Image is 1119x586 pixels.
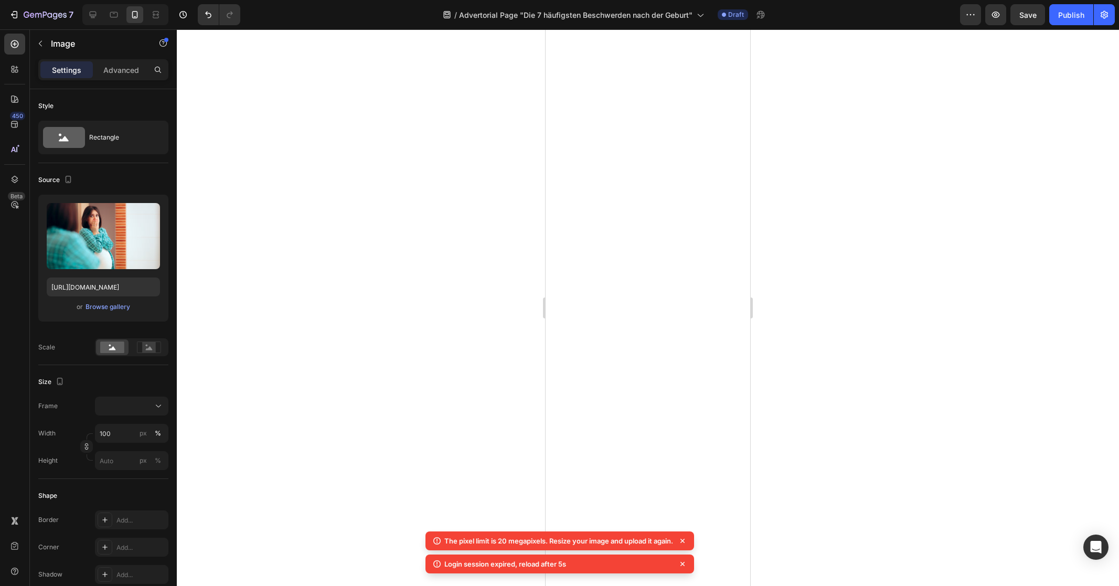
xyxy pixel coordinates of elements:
span: Save [1019,10,1037,19]
div: Scale [38,343,55,352]
div: Source [38,173,74,187]
button: px [152,454,164,467]
div: Size [38,375,66,389]
div: Publish [1058,9,1084,20]
span: / [454,9,457,20]
p: Settings [52,65,81,76]
div: Browse gallery [86,302,130,312]
p: Image [51,37,140,50]
div: Rectangle [89,125,153,150]
div: Add... [116,516,166,525]
div: Add... [116,543,166,552]
input: https://example.com/image.jpg [47,278,160,296]
div: px [140,429,147,438]
img: preview-image [47,203,160,269]
p: Advanced [103,65,139,76]
button: px [152,427,164,440]
div: Beta [8,192,25,200]
button: Publish [1049,4,1093,25]
button: Browse gallery [85,302,131,312]
button: 7 [4,4,78,25]
input: px% [95,424,168,443]
span: Draft [728,10,744,19]
p: Login session expired, reload after 5s [444,559,566,569]
div: Undo/Redo [198,4,240,25]
div: Shape [38,491,57,500]
div: Add... [116,570,166,580]
span: or [77,301,83,313]
label: Frame [38,401,58,411]
div: Border [38,515,59,525]
div: Corner [38,542,59,552]
span: Advertorial Page "Die 7 häufigsten Beschwerden nach der Geburt" [459,9,692,20]
label: Height [38,456,58,465]
div: % [155,456,161,465]
div: Style [38,101,54,111]
p: The pixel limit is 20 megapixels. Resize your image and upload it again. [444,536,673,546]
div: 450 [10,112,25,120]
label: Width [38,429,56,438]
div: px [140,456,147,465]
button: % [137,427,150,440]
p: 7 [69,8,73,21]
input: px% [95,451,168,470]
div: Shadow [38,570,62,579]
iframe: Design area [546,29,750,586]
button: Save [1010,4,1045,25]
button: % [137,454,150,467]
div: % [155,429,161,438]
div: Open Intercom Messenger [1083,535,1109,560]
